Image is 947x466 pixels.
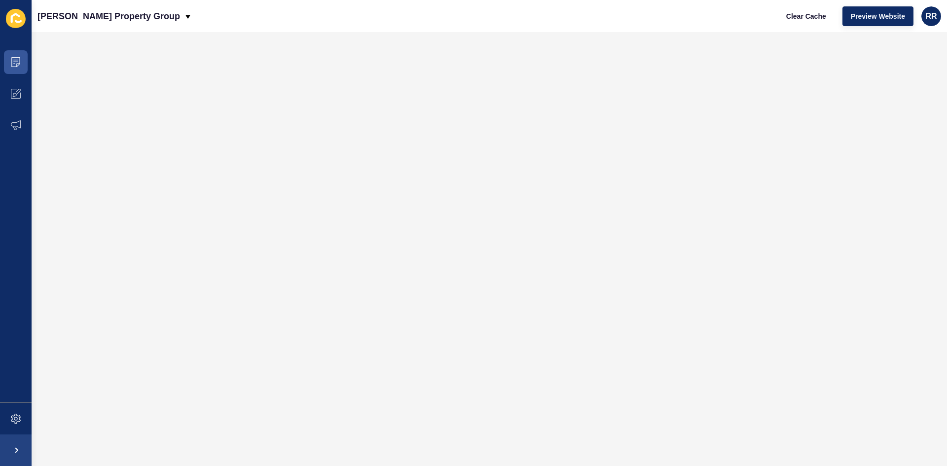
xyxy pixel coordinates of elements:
span: Preview Website [851,11,905,21]
button: Clear Cache [778,6,835,26]
p: [PERSON_NAME] Property Group [37,4,180,29]
span: Clear Cache [786,11,826,21]
span: RR [925,11,937,21]
button: Preview Website [842,6,913,26]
